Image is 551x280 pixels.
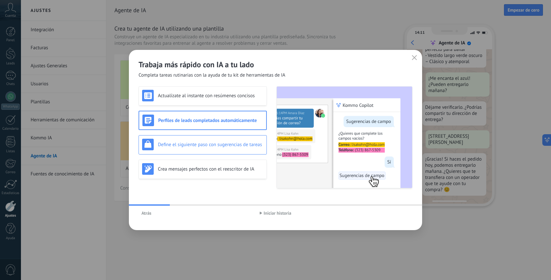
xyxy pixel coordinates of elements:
span: Completa tareas rutinarias con la ayuda de tu kit de herramientas de IA [139,72,285,79]
h3: Define el siguiente paso con sugerencias de tareas [158,142,263,148]
h3: Actualízate al instante con resúmenes concisos [158,93,263,99]
button: Iniciar historia [257,208,294,218]
h3: Crea mensajes perfectos con el reescritor de IA [158,166,263,172]
h3: Perfiles de leads completados automáticamente [158,117,263,124]
span: Atrás [141,211,151,215]
button: Atrás [139,208,154,218]
span: Iniciar historia [264,211,291,215]
h2: Trabaja más rápido con IA a tu lado [139,60,412,70]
